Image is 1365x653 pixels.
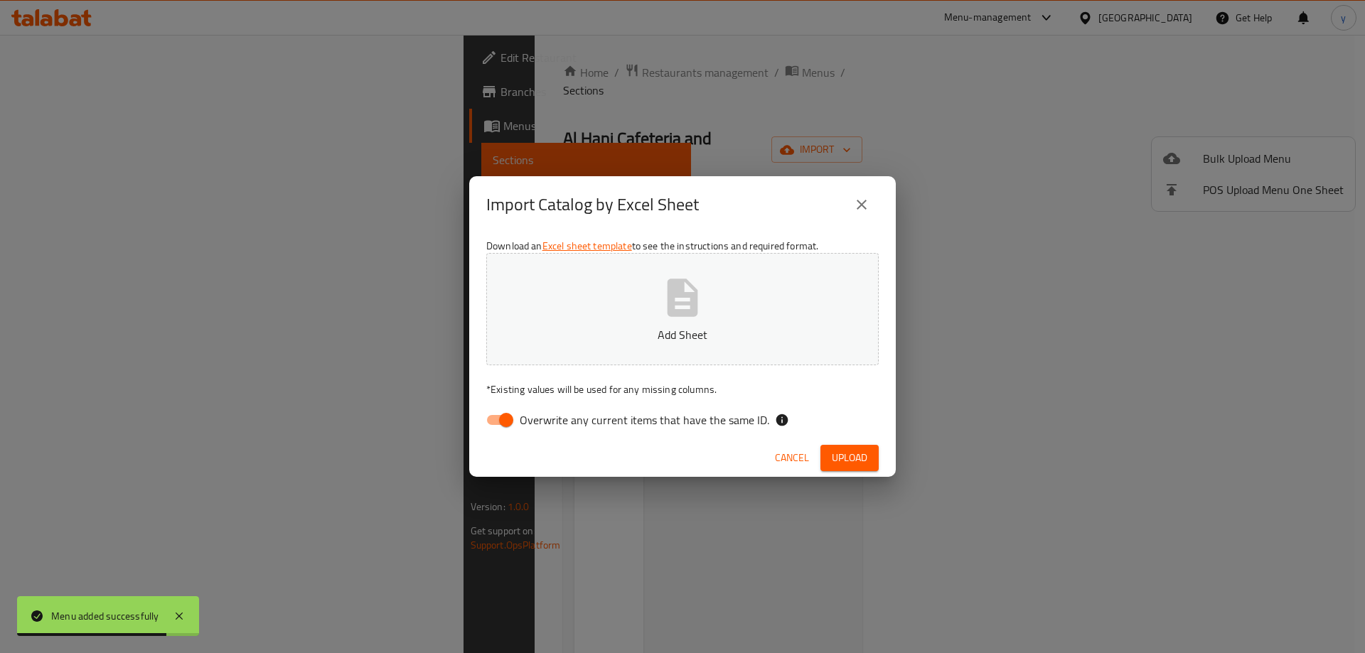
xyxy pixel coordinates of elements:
[520,411,769,428] span: Overwrite any current items that have the same ID.
[775,413,789,427] svg: If the overwrite option isn't selected, then the items that match an existing ID will be ignored ...
[486,193,699,216] h2: Import Catalog by Excel Sheet
[486,382,879,396] p: Existing values will be used for any missing columns.
[542,237,632,255] a: Excel sheet template
[469,233,896,439] div: Download an to see the instructions and required format.
[820,445,879,471] button: Upload
[486,253,879,365] button: Add Sheet
[769,445,815,471] button: Cancel
[775,449,809,467] span: Cancel
[51,608,159,624] div: Menu added successfully
[845,188,879,222] button: close
[832,449,867,467] span: Upload
[508,326,857,343] p: Add Sheet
